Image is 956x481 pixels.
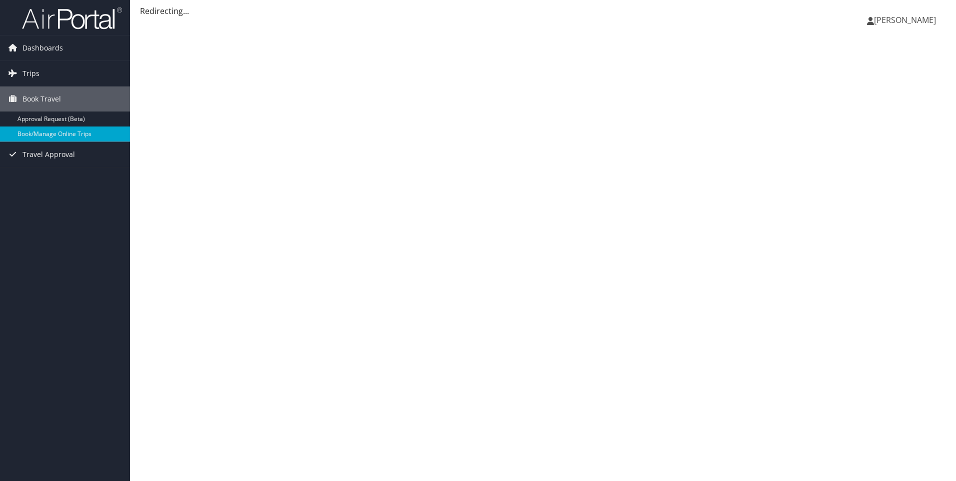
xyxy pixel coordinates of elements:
[22,142,75,167] span: Travel Approval
[140,5,946,17] div: Redirecting...
[22,86,61,111] span: Book Travel
[22,35,63,60] span: Dashboards
[22,61,39,86] span: Trips
[867,5,946,35] a: [PERSON_NAME]
[22,6,122,30] img: airportal-logo.png
[874,14,936,25] span: [PERSON_NAME]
